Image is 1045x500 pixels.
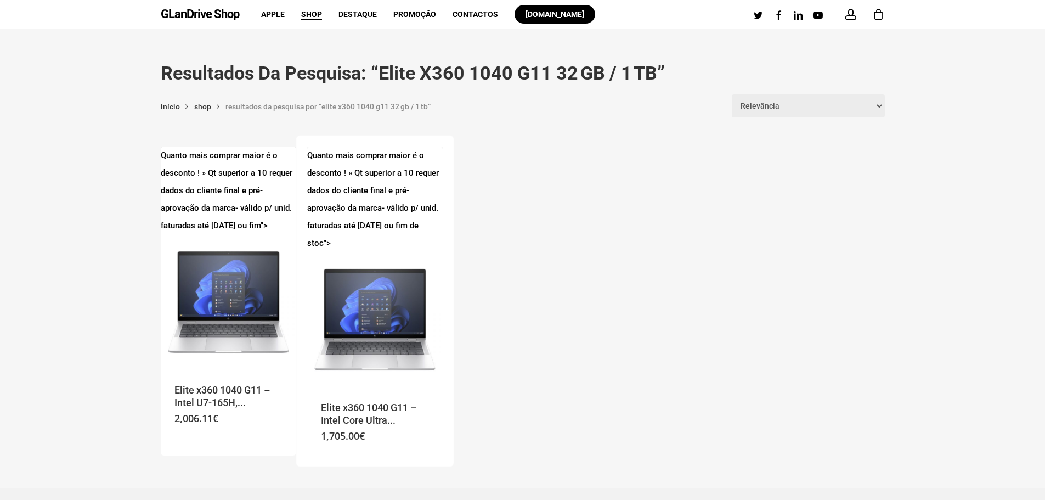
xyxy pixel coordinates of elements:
a: [DOMAIN_NAME] [515,10,595,18]
a: Promoção [393,10,436,18]
span: Destaque [338,10,377,19]
span: [DOMAIN_NAME] [526,10,584,19]
img: Placeholder [161,234,296,370]
span: Resultados da Pesquisa por “Elite x360 1040 G11 32 GB / 1 TB” [225,102,431,111]
h1: Resultados da pesquisa: “Elite x360 1040 G11 32 GB / 1 TB” [161,61,885,85]
a: Apple [261,10,285,18]
span: Shop [301,10,322,19]
a: Início [161,102,180,111]
span: Apple [261,10,285,19]
a: Elite x360 1040 G11 – Intel U7-165H,... [174,384,283,410]
a: Shop [301,10,322,18]
span: € [359,429,365,442]
a: GLanDrive Shop [161,8,239,20]
a: Elite x360 1040 G11 – Intel Core Ultra... [321,401,429,428]
select: Ordem da loja [732,94,885,117]
a: Shop [194,102,211,111]
img: Placeholder [307,252,443,387]
a: Destaque [338,10,377,18]
bdi: 1,705.00 [321,429,365,442]
a: Cart [873,8,885,20]
a: Contactos [453,10,498,18]
bdi: 2,006.11 [174,412,218,425]
a: Elite x360 1040 G11 - Intel Core Ultra 7 155H, 16GB, 1TB, 14 [307,147,443,387]
a: Elite x360 1040 G11 - Intel U7-165H, 32GB LPDDR5X, 1TB SSD, 14 [161,147,296,370]
span: Contactos [453,10,498,19]
span: € [213,412,218,425]
span: Promoção [393,10,436,19]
